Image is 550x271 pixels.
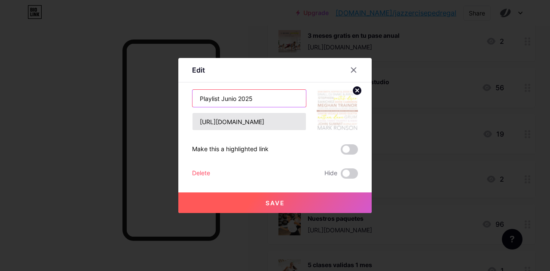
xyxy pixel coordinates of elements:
[178,192,372,213] button: Save
[317,89,358,131] img: link_thumbnail
[192,90,306,107] input: Title
[192,113,306,130] input: URL
[192,65,205,75] div: Edit
[324,168,337,179] span: Hide
[192,168,210,179] div: Delete
[266,199,285,207] span: Save
[192,144,269,155] div: Make this a highlighted link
